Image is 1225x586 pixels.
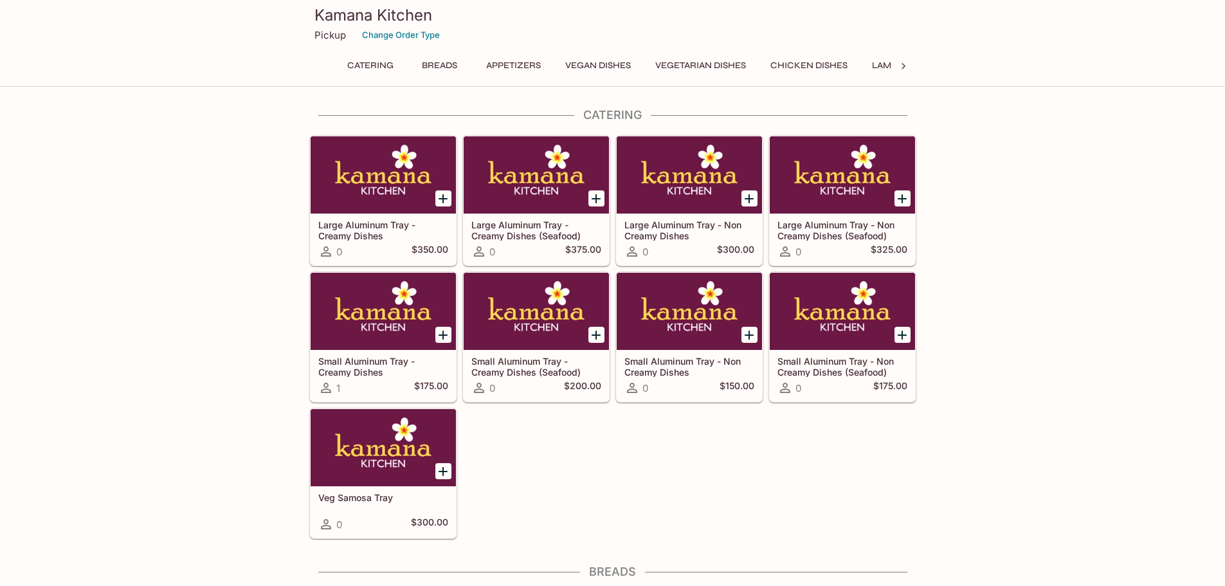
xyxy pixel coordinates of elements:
[795,382,801,394] span: 0
[311,136,456,214] div: Large Aluminum Tray - Creamy Dishes
[616,136,763,266] a: Large Aluminum Tray - Non Creamy Dishes0$300.00
[777,219,907,241] h5: Large Aluminum Tray - Non Creamy Dishes (Seafood)
[795,246,801,258] span: 0
[624,219,754,241] h5: Large Aluminum Tray - Non Creamy Dishes
[648,57,753,75] button: Vegetarian Dishes
[565,244,601,259] h5: $375.00
[865,57,938,75] button: Lamb Dishes
[489,246,495,258] span: 0
[411,517,448,532] h5: $300.00
[356,25,446,45] button: Change Order Type
[777,356,907,377] h5: Small Aluminum Tray - Non Creamy Dishes (Seafood)
[314,5,911,25] h3: Kamana Kitchen
[311,409,456,486] div: Veg Samosa Tray
[414,380,448,396] h5: $175.00
[588,190,604,206] button: Add Large Aluminum Tray - Creamy Dishes (Seafood)
[558,57,638,75] button: Vegan Dishes
[770,273,915,350] div: Small Aluminum Tray - Non Creamy Dishes (Seafood)
[617,273,762,350] div: Small Aluminum Tray - Non Creamy Dishes
[336,382,340,394] span: 1
[873,380,907,396] h5: $175.00
[311,273,456,350] div: Small Aluminum Tray - Creamy Dishes
[871,244,907,259] h5: $325.00
[340,57,401,75] button: Catering
[412,244,448,259] h5: $350.00
[336,246,342,258] span: 0
[471,356,601,377] h5: Small Aluminum Tray - Creamy Dishes (Seafood)
[624,356,754,377] h5: Small Aluminum Tray - Non Creamy Dishes
[588,327,604,343] button: Add Small Aluminum Tray - Creamy Dishes (Seafood)
[435,190,451,206] button: Add Large Aluminum Tray - Creamy Dishes
[435,327,451,343] button: Add Small Aluminum Tray - Creamy Dishes
[310,272,457,402] a: Small Aluminum Tray - Creamy Dishes1$175.00
[741,190,758,206] button: Add Large Aluminum Tray - Non Creamy Dishes
[471,219,601,241] h5: Large Aluminum Tray - Creamy Dishes (Seafood)
[770,136,915,214] div: Large Aluminum Tray - Non Creamy Dishes (Seafood)
[411,57,469,75] button: Breads
[769,272,916,402] a: Small Aluminum Tray - Non Creamy Dishes (Seafood)0$175.00
[741,327,758,343] button: Add Small Aluminum Tray - Non Creamy Dishes
[717,244,754,259] h5: $300.00
[336,518,342,531] span: 0
[314,29,346,41] p: Pickup
[894,190,911,206] button: Add Large Aluminum Tray - Non Creamy Dishes (Seafood)
[564,380,601,396] h5: $200.00
[318,356,448,377] h5: Small Aluminum Tray - Creamy Dishes
[479,57,548,75] button: Appetizers
[642,382,648,394] span: 0
[435,463,451,479] button: Add Veg Samosa Tray
[617,136,762,214] div: Large Aluminum Tray - Non Creamy Dishes
[464,136,609,214] div: Large Aluminum Tray - Creamy Dishes (Seafood)
[463,272,610,402] a: Small Aluminum Tray - Creamy Dishes (Seafood)0$200.00
[769,136,916,266] a: Large Aluminum Tray - Non Creamy Dishes (Seafood)0$325.00
[763,57,855,75] button: Chicken Dishes
[616,272,763,402] a: Small Aluminum Tray - Non Creamy Dishes0$150.00
[318,492,448,503] h5: Veg Samosa Tray
[894,327,911,343] button: Add Small Aluminum Tray - Non Creamy Dishes (Seafood)
[489,382,495,394] span: 0
[463,136,610,266] a: Large Aluminum Tray - Creamy Dishes (Seafood)0$375.00
[464,273,609,350] div: Small Aluminum Tray - Creamy Dishes (Seafood)
[642,246,648,258] span: 0
[310,136,457,266] a: Large Aluminum Tray - Creamy Dishes0$350.00
[318,219,448,241] h5: Large Aluminum Tray - Creamy Dishes
[309,108,916,122] h4: Catering
[720,380,754,396] h5: $150.00
[310,408,457,538] a: Veg Samosa Tray0$300.00
[309,565,916,579] h4: Breads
